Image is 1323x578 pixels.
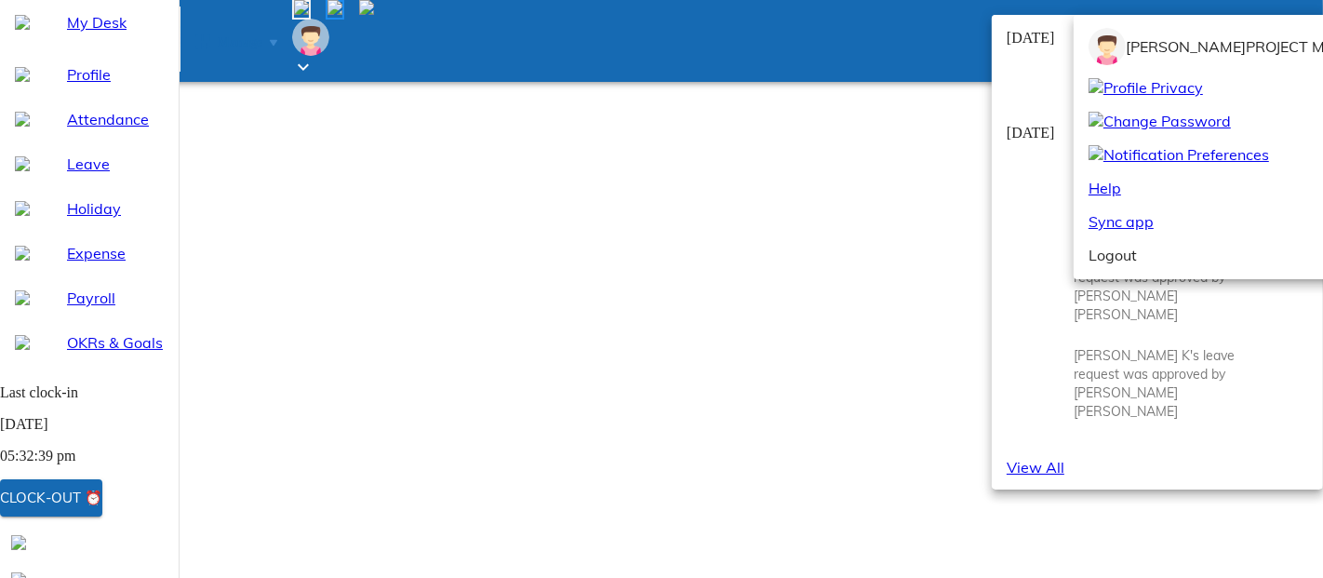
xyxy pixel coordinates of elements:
span: Help [1089,177,1121,199]
img: Employee [1089,28,1126,65]
span: [PERSON_NAME] [1126,37,1246,56]
span: Sync app [1089,210,1154,233]
img: password-16px.4abc478a.svg [1089,112,1103,127]
img: notification-16px.3daa485c.svg [1089,145,1103,160]
span: Change Password [1089,110,1231,132]
span: Profile Privacy [1089,76,1203,99]
span: Logout [1089,244,1137,266]
span: Notification Preferences [1089,143,1269,166]
img: profile-privacy-16px.26ea90b4.svg [1089,78,1103,93]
